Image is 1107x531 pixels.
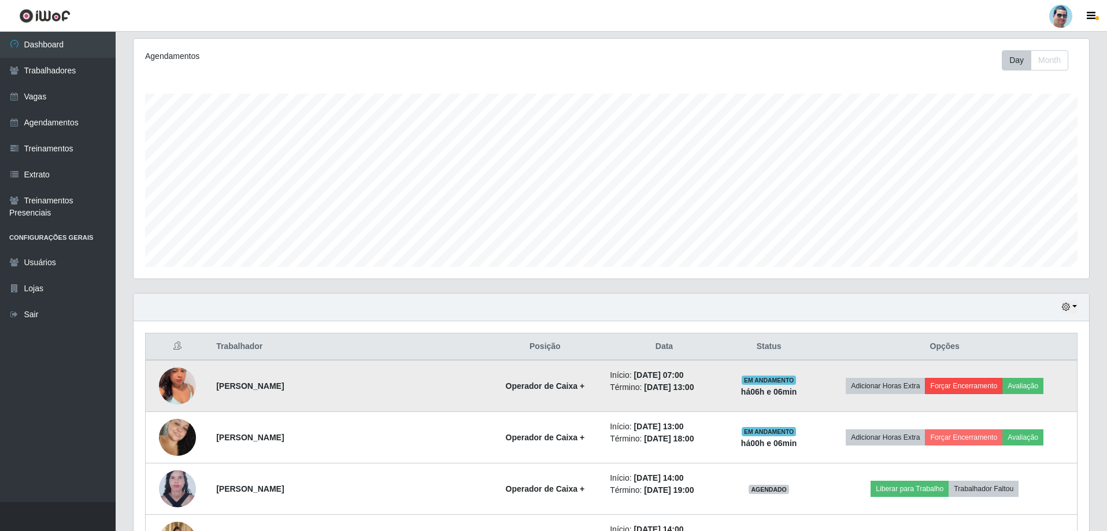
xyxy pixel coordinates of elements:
[846,429,925,445] button: Adicionar Horas Extra
[742,376,797,385] span: EM ANDAMENTO
[506,381,585,391] strong: Operador de Caixa +
[846,378,925,394] button: Adicionar Horas Extra
[610,433,719,445] li: Término:
[644,434,694,443] time: [DATE] 18:00
[506,433,585,442] strong: Operador de Caixa +
[644,383,694,392] time: [DATE] 13:00
[725,333,813,361] th: Status
[644,485,694,495] time: [DATE] 19:00
[742,427,797,436] span: EM ANDAMENTO
[216,484,284,493] strong: [PERSON_NAME]
[1002,429,1043,445] button: Avaliação
[159,464,196,514] img: 1728382310331.jpeg
[634,473,683,482] time: [DATE] 14:00
[19,9,71,23] img: CoreUI Logo
[610,381,719,393] li: Término:
[1031,50,1068,70] button: Month
[1002,50,1068,70] div: First group
[209,333,487,361] th: Trabalhador
[159,353,196,419] img: 1705542022444.jpeg
[741,387,797,396] strong: há 06 h e 06 min
[610,472,719,484] li: Início:
[634,422,683,431] time: [DATE] 13:00
[925,429,1002,445] button: Forçar Encerramento
[610,421,719,433] li: Início:
[741,439,797,448] strong: há 00 h e 06 min
[949,481,1019,497] button: Trabalhador Faltou
[159,409,196,466] img: 1750087788307.jpeg
[603,333,725,361] th: Data
[1002,50,1031,70] button: Day
[487,333,603,361] th: Posição
[610,369,719,381] li: Início:
[1002,378,1043,394] button: Avaliação
[506,484,585,493] strong: Operador de Caixa +
[216,433,284,442] strong: [PERSON_NAME]
[216,381,284,391] strong: [PERSON_NAME]
[812,333,1077,361] th: Opções
[925,378,1002,394] button: Forçar Encerramento
[145,50,524,62] div: Agendamentos
[871,481,949,497] button: Liberar para Trabalho
[610,484,719,496] li: Término:
[749,485,789,494] span: AGENDADO
[634,370,683,380] time: [DATE] 07:00
[1002,50,1078,70] div: Toolbar with button groups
